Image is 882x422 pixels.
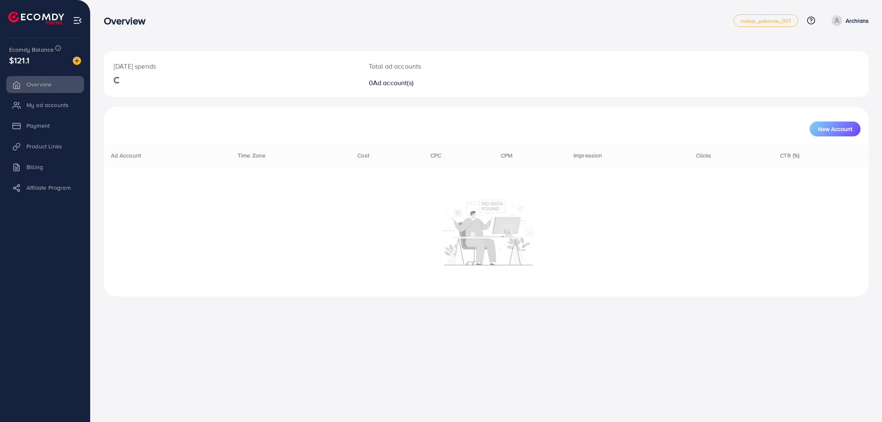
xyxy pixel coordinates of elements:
[9,45,54,54] span: Ecomdy Balance
[846,16,869,26] p: Archians
[114,61,349,71] p: [DATE] spends
[373,78,414,87] span: Ad account(s)
[734,14,798,27] a: metap_pakistan_001
[104,15,152,27] h3: Overview
[810,122,860,136] button: New Account
[369,61,540,71] p: Total ad accounts
[73,57,81,65] img: image
[73,16,82,25] img: menu
[8,12,64,24] img: logo
[828,15,869,26] a: Archians
[741,18,791,24] span: metap_pakistan_001
[369,79,540,87] h2: 0
[818,126,852,132] span: New Account
[9,54,29,66] span: $121.1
